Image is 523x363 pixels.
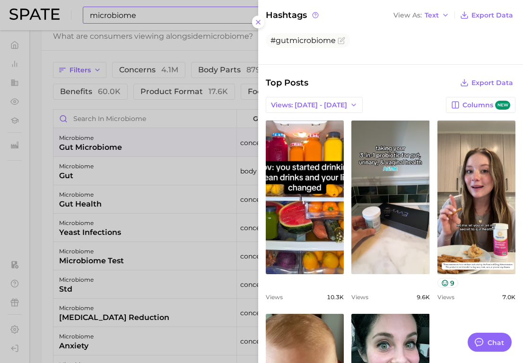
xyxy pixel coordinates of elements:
[495,101,510,110] span: new
[458,9,515,22] button: Export Data
[266,9,320,22] span: Hashtags
[462,101,510,110] span: Columns
[446,97,515,113] button: Columnsnew
[327,294,344,301] span: 10.3k
[425,13,439,18] span: Text
[266,97,363,113] button: Views: [DATE] - [DATE]
[458,76,515,89] button: Export Data
[471,11,513,19] span: Export Data
[417,294,430,301] span: 9.6k
[266,76,308,89] span: Top Posts
[437,294,454,301] span: Views
[266,294,283,301] span: Views
[502,294,515,301] span: 7.0k
[471,79,513,87] span: Export Data
[271,101,347,109] span: Views: [DATE] - [DATE]
[270,36,336,45] span: #gutmicrobiome
[437,278,459,288] button: 9
[391,9,452,21] button: View AsText
[338,37,345,44] button: Flag as miscategorized or irrelevant
[351,294,368,301] span: Views
[393,13,422,18] span: View As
